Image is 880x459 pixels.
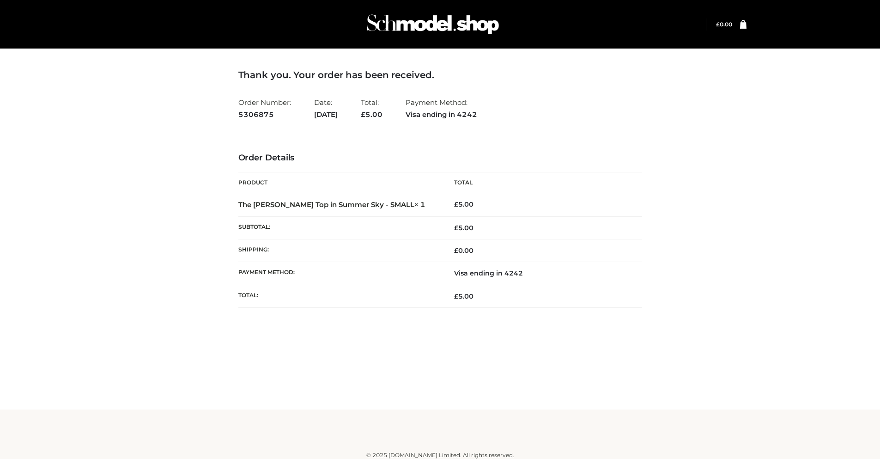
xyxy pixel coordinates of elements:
[440,172,642,193] th: Total
[314,109,338,121] strong: [DATE]
[454,200,473,208] bdi: 5.00
[454,246,458,255] span: £
[238,109,291,121] strong: 5306875
[238,200,425,209] strong: The [PERSON_NAME] Top in Summer Sky - SMALL
[314,94,338,122] li: Date:
[454,200,458,208] span: £
[716,21,732,28] a: £0.00
[454,246,473,255] bdi: 0.00
[238,172,440,193] th: Product
[361,94,382,122] li: Total:
[238,285,440,307] th: Total:
[238,94,291,122] li: Order Number:
[454,224,473,232] span: 5.00
[361,110,365,119] span: £
[238,153,642,163] h3: Order Details
[238,262,440,285] th: Payment method:
[238,239,440,262] th: Shipping:
[454,292,473,300] span: 5.00
[716,21,732,28] bdi: 0.00
[364,6,502,43] img: Schmodel Admin 964
[361,110,382,119] span: 5.00
[440,262,642,285] td: Visa ending in 4242
[406,94,477,122] li: Payment Method:
[454,292,458,300] span: £
[238,69,642,80] h3: Thank you. Your order has been received.
[414,200,425,209] strong: × 1
[454,224,458,232] span: £
[238,216,440,239] th: Subtotal:
[406,109,477,121] strong: Visa ending in 4242
[716,21,720,28] span: £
